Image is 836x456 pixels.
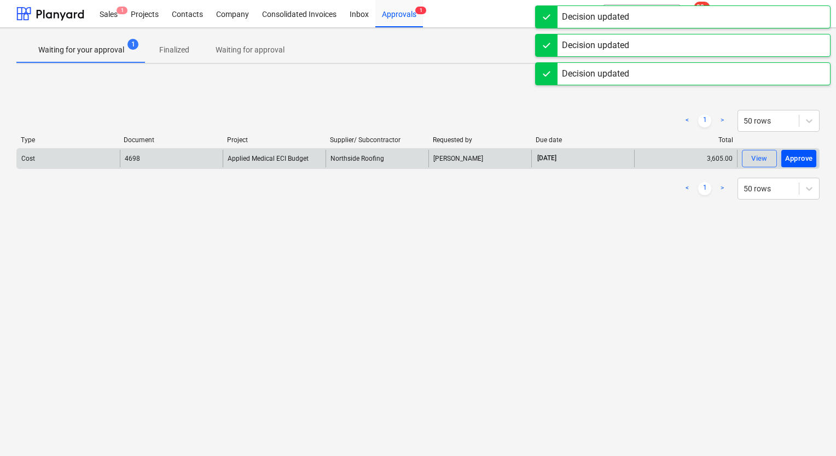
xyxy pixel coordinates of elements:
div: Requested by [433,136,527,144]
div: Document [124,136,218,144]
span: [DATE] [536,154,558,163]
span: 1 [117,7,127,14]
div: Northside Roofing [326,150,428,167]
p: Waiting for approval [216,44,285,56]
div: Decision updated [562,10,629,24]
div: Project [227,136,321,144]
button: View [742,150,777,167]
div: Due date [536,136,630,144]
a: Next page [716,182,729,195]
a: Page 1 is your current page [698,182,711,195]
div: [PERSON_NAME] [428,150,531,167]
a: Page 1 is your current page [698,114,711,127]
span: 1 [127,39,138,50]
div: 3,605.00 [634,150,737,167]
div: Total [639,136,733,144]
a: Previous page [681,182,694,195]
div: Type [21,136,115,144]
div: Decision updated [562,67,629,80]
a: Previous page [681,114,694,127]
a: Next page [716,114,729,127]
div: Cost [21,155,35,162]
div: 4698 [125,155,140,162]
div: Supplier/ Subcontractor [330,136,424,144]
div: Approve [785,153,813,165]
div: View [751,153,768,165]
p: Waiting for your approval [38,44,124,56]
div: Decision updated [562,39,629,52]
span: Applied Medical ECI Budget [228,155,309,162]
button: Approve [781,150,816,167]
span: 1 [415,7,426,14]
p: Finalized [159,44,189,56]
